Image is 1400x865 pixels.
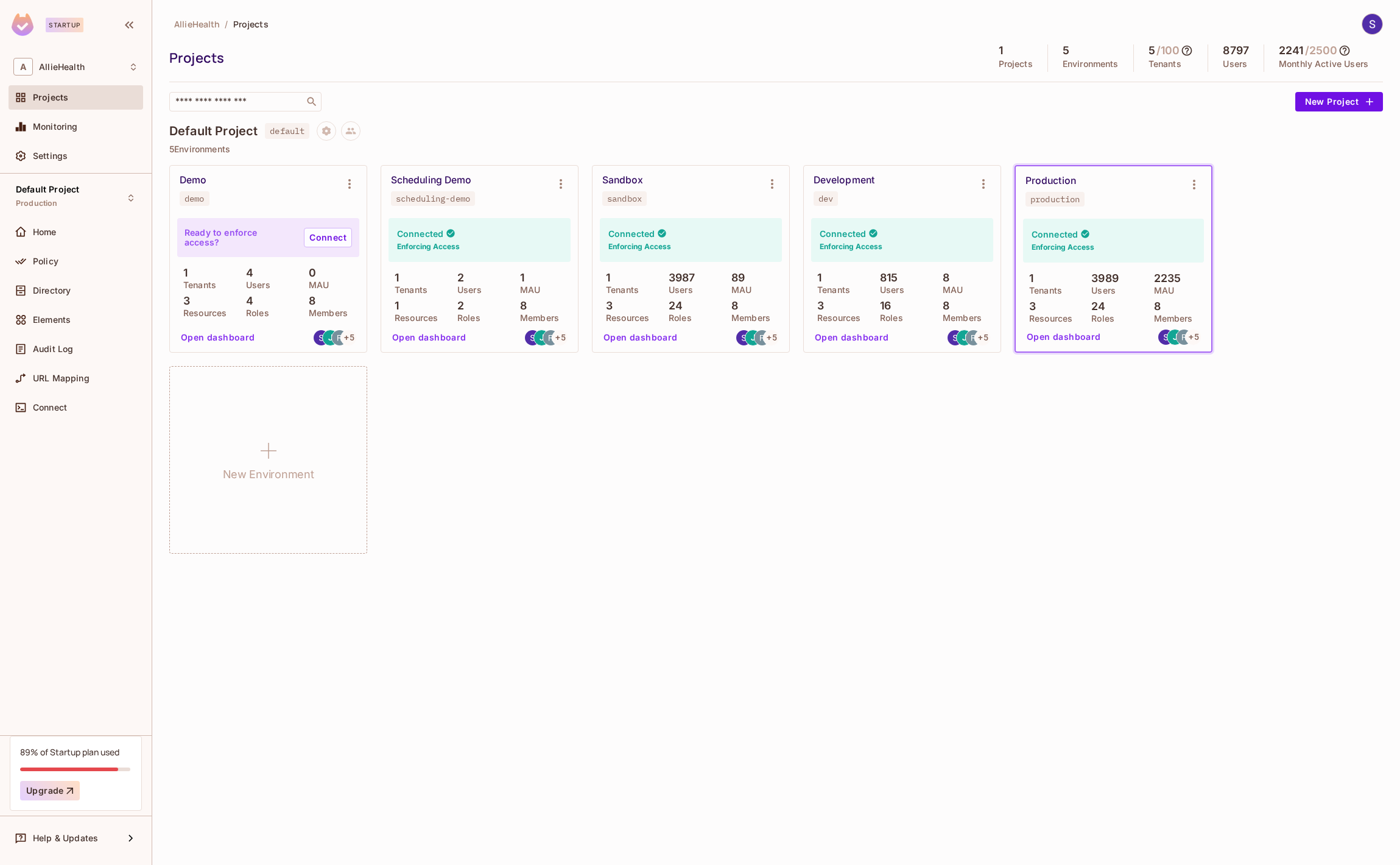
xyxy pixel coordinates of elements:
[303,267,316,279] p: 0
[600,272,610,284] p: 1
[607,194,642,203] div: sandbox
[725,285,751,295] p: MAU
[240,295,253,307] p: 4
[169,124,258,138] h4: Default Project
[303,308,348,318] p: Members
[39,62,85,72] span: Workspace: AllieHealth
[1279,44,1304,57] h5: 2241
[1177,330,1192,345] img: rodrigo@alliehealth.com
[514,272,524,284] p: 1
[525,330,540,345] img: stephen@alliehealth.com
[874,300,891,312] p: 16
[1148,286,1174,295] p: MAU
[1182,172,1206,197] button: Environment settings
[978,333,988,342] span: + 5
[514,313,559,323] p: Members
[751,333,756,342] span: J
[514,300,527,312] p: 8
[169,144,1383,154] p: 5 Environments
[304,228,352,247] a: Connect
[1063,44,1069,57] h5: 5
[755,330,770,345] img: rodrigo@alliehealth.com
[387,328,471,347] button: Open dashboard
[265,123,309,139] span: default
[540,333,544,342] span: J
[240,308,269,318] p: Roles
[33,122,78,132] span: Monitoring
[33,256,58,266] span: Policy
[33,227,57,237] span: Home
[451,285,482,295] p: Users
[663,313,692,323] p: Roles
[1148,59,1181,69] p: Tenants
[937,285,963,295] p: MAU
[451,272,464,284] p: 2
[185,194,205,203] div: demo
[33,403,67,412] span: Connect
[33,344,73,354] span: Audit Log
[549,172,573,196] button: Environment settings
[608,241,671,252] h6: Enforcing Access
[174,18,220,30] span: AllieHealth
[937,300,949,312] p: 8
[397,241,460,252] h6: Enforcing Access
[948,330,963,345] img: stephen@alliehealth.com
[1223,44,1249,57] h5: 8797
[1223,59,1247,69] p: Users
[1023,286,1062,295] p: Tenants
[663,272,695,284] p: 3987
[514,285,540,295] p: MAU
[663,300,683,312] p: 24
[999,44,1003,57] h5: 1
[962,333,967,342] span: J
[337,172,362,196] button: Environment settings
[1173,333,1178,341] span: J
[1023,300,1036,312] p: 3
[1156,44,1180,57] h5: / 100
[1295,92,1383,111] button: New Project
[818,194,833,203] div: dev
[608,228,655,239] h4: Connected
[1085,300,1105,312] p: 24
[225,18,228,30] li: /
[20,781,80,800] button: Upgrade
[971,172,996,196] button: Environment settings
[177,295,190,307] p: 3
[317,127,336,139] span: Project settings
[20,746,119,758] div: 89% of Startup plan used
[16,185,79,194] span: Default Project
[937,313,982,323] p: Members
[185,228,294,247] p: Ready to enforce access?
[1279,59,1368,69] p: Monthly Active Users
[33,315,71,325] span: Elements
[180,174,206,186] div: Demo
[451,313,480,323] p: Roles
[1148,272,1181,284] p: 2235
[12,13,33,36] img: SReyMgAAAABJRU5ErkJggg==
[874,285,904,295] p: Users
[389,285,427,295] p: Tenants
[223,465,314,484] h1: New Environment
[176,328,260,347] button: Open dashboard
[725,313,770,323] p: Members
[303,295,315,307] p: 8
[760,172,784,196] button: Environment settings
[33,373,90,383] span: URL Mapping
[177,267,188,279] p: 1
[811,300,824,312] p: 3
[233,18,269,30] span: Projects
[1030,194,1080,204] div: production
[600,300,613,312] p: 3
[1085,272,1119,284] p: 3989
[240,267,253,279] p: 4
[389,300,399,312] p: 1
[600,285,639,295] p: Tenants
[1189,333,1198,341] span: + 5
[999,59,1033,69] p: Projects
[396,194,470,203] div: scheduling-demo
[33,833,98,843] span: Help & Updates
[240,280,270,290] p: Users
[811,272,821,284] p: 1
[937,272,949,284] p: 8
[814,174,874,186] div: Development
